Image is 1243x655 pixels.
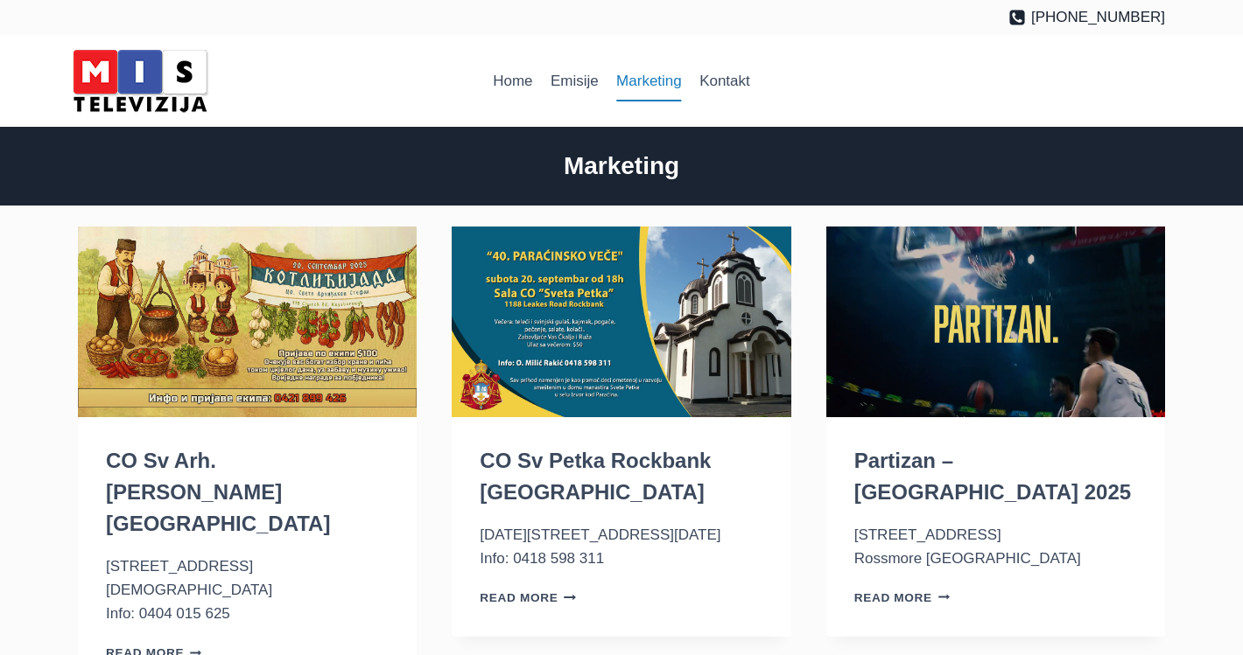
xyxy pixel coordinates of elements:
img: Partizan – Australia 2025 [826,226,1165,417]
h2: Marketing [78,148,1165,185]
p: [STREET_ADDRESS] Rossmore [GEOGRAPHIC_DATA] [854,523,1137,570]
img: CO Sv Arh. Stefan Keysborough VIC [78,226,417,417]
a: CO Sv Arh. [PERSON_NAME] [GEOGRAPHIC_DATA] [106,449,330,535]
nav: Primary [484,60,759,102]
a: Marketing [607,60,691,102]
a: Emisije [542,60,607,102]
a: Partizan – [GEOGRAPHIC_DATA] 2025 [854,449,1132,504]
a: Kontakt [691,60,759,102]
span: [PHONE_NUMBER] [1031,5,1165,29]
a: [PHONE_NUMBER] [1008,5,1165,29]
img: MIS Television [66,44,214,118]
a: Read More [480,591,576,604]
p: [STREET_ADDRESS][DEMOGRAPHIC_DATA] Info: 0404 015 625 [106,554,389,626]
p: [DATE][STREET_ADDRESS][DATE] Info: 0418 598 311 [480,523,762,570]
a: Home [484,60,542,102]
img: CO Sv Petka Rockbank VIC [452,226,790,417]
a: CO Sv Petka Rockbank [GEOGRAPHIC_DATA] [480,449,711,504]
a: Read More [854,591,951,604]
